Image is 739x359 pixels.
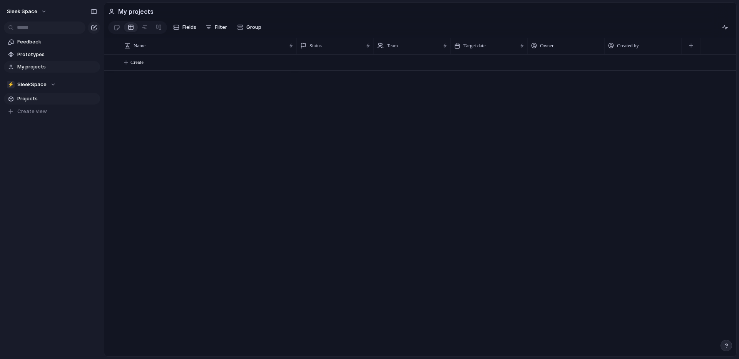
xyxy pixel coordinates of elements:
button: Filter [202,21,230,33]
button: Group [233,21,265,33]
span: Prototypes [17,51,97,58]
span: Team [387,42,398,50]
button: Sleek Space [3,5,51,18]
a: Projects [4,93,100,105]
span: Sleek Space [7,8,37,15]
span: Created by [617,42,639,50]
span: Create view [17,108,47,115]
span: Projects [17,95,97,103]
h2: My projects [118,7,154,16]
a: Prototypes [4,49,100,60]
span: My projects [17,63,97,71]
span: Owner [540,42,553,50]
button: Fields [170,21,199,33]
span: Status [309,42,322,50]
span: Feedback [17,38,97,46]
a: Feedback [4,36,100,48]
div: ⚡ [7,81,15,88]
span: SleekSpace [17,81,47,88]
span: Fields [182,23,196,31]
span: Target date [463,42,486,50]
span: Filter [215,23,227,31]
span: Name [134,42,145,50]
span: Create [130,58,144,66]
span: Group [246,23,261,31]
a: My projects [4,61,100,73]
button: Create view [4,106,100,117]
button: ⚡SleekSpace [4,79,100,90]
